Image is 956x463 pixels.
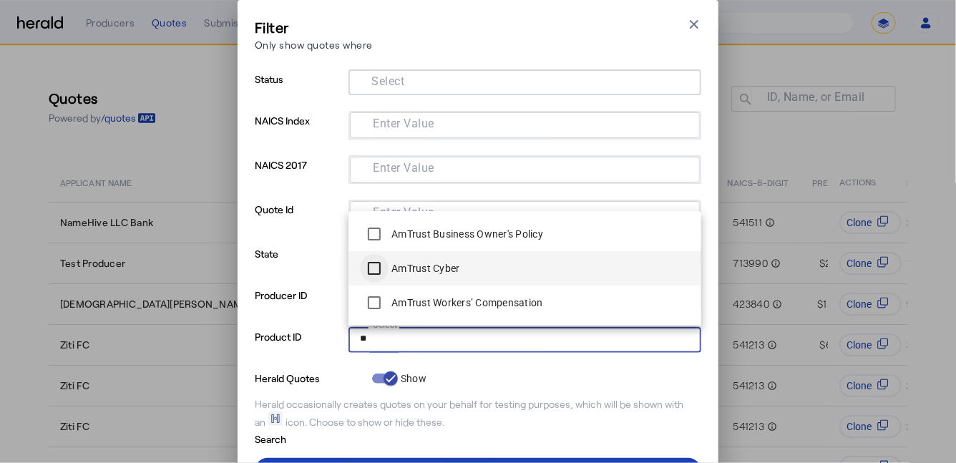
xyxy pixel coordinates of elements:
[371,75,404,89] mat-label: Select
[255,69,343,111] p: Status
[255,155,343,200] p: NAICS 2017
[255,429,366,447] p: Search
[361,115,688,132] mat-chip-grid: Selection
[373,162,434,175] mat-label: Enter Value
[255,17,373,37] h3: Filter
[361,204,688,221] mat-chip-grid: Selection
[360,72,690,89] mat-chip-grid: Selection
[398,371,426,386] label: Show
[373,206,434,220] mat-label: Enter Value
[255,111,343,155] p: NAICS Index
[255,286,343,327] p: Producer ID
[255,37,373,52] p: Only show quotes where
[373,117,434,131] mat-label: Enter Value
[389,296,542,310] label: AmTrust Workers’ Compensation
[255,369,366,386] p: Herald Quotes
[389,261,459,276] label: AmTrust Cyber
[255,327,343,369] p: Product ID
[255,397,701,429] div: Herald occasionally creates quotes on your behalf for testing purposes, which will be shown with ...
[361,160,688,177] mat-chip-grid: Selection
[255,200,343,244] p: Quote Id
[255,244,343,286] p: State
[389,227,543,241] label: AmTrust Business Owner's Policy
[360,330,690,347] mat-chip-grid: Selection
